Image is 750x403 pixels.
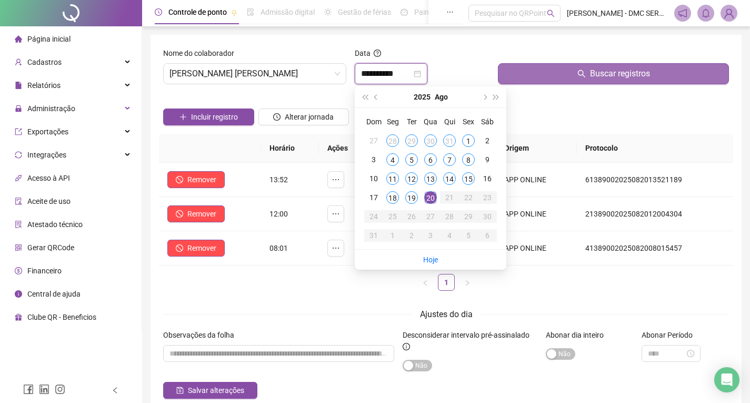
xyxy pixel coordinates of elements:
span: audit [15,198,22,205]
span: stop [176,176,183,183]
td: 2025-08-23 [478,188,497,207]
span: clock-circle [273,113,281,121]
li: 1 [438,274,455,291]
span: sun [324,8,332,16]
span: Cadastros [27,58,62,66]
div: 21 [443,191,456,204]
div: 29 [462,210,475,223]
div: 25 [386,210,399,223]
div: 24 [367,210,380,223]
span: JORGE LINCOLN VITORIO SANTOS [169,64,340,84]
span: export [15,128,22,135]
td: 2025-08-27 [421,207,440,226]
td: 2025-08-19 [402,188,421,207]
td: 2025-08-09 [478,150,497,169]
td: 2025-08-15 [459,169,478,188]
td: 2025-08-29 [459,207,478,226]
div: 23 [481,191,494,204]
td: 2025-09-06 [478,226,497,245]
div: 8 [462,153,475,166]
div: 3 [424,229,437,242]
div: 28 [386,134,399,147]
span: Acesso à API [27,174,70,182]
span: Central de ajuda [27,290,81,298]
td: 41389002025082008015457 [577,231,733,266]
span: Página inicial [27,35,71,43]
span: Integrações [27,151,66,159]
td: 2025-08-02 [478,131,497,150]
td: 2025-08-08 [459,150,478,169]
span: Remover [187,174,216,185]
img: 1622 [721,5,737,21]
div: 6 [424,153,437,166]
button: Incluir registro [163,109,254,125]
button: super-prev-year [359,86,371,107]
td: 2025-09-03 [421,226,440,245]
span: ellipsis [446,8,454,16]
td: 2025-08-04 [383,150,402,169]
span: search [547,9,555,17]
span: facebook [23,384,34,395]
td: 2025-08-03 [364,150,383,169]
label: Nome do colaborador [163,47,241,59]
td: 2025-08-21 [440,188,459,207]
td: 2025-08-24 [364,207,383,226]
div: 18 [386,191,399,204]
span: Atestado técnico [27,220,83,229]
span: Ajustes do dia [420,309,473,319]
span: bell [701,8,711,18]
span: clock-circle [155,8,162,16]
div: 20 [424,191,437,204]
span: left [112,387,119,394]
span: Clube QR - Beneficios [27,313,96,321]
td: APP ONLINE [496,197,577,231]
span: Administração [27,104,75,113]
span: ellipsis [332,244,340,252]
button: next-year [478,86,490,107]
td: 2025-08-01 [459,131,478,150]
span: 12:00 [269,210,288,218]
span: Gerar QRCode [27,243,74,252]
span: user-add [15,58,22,66]
td: 2025-09-05 [459,226,478,245]
button: Remover [167,205,225,222]
td: 2025-09-04 [440,226,459,245]
div: 5 [405,153,418,166]
span: Exportações [27,127,68,136]
td: 2025-08-06 [421,150,440,169]
button: prev-year [371,86,382,107]
th: Qui [440,112,459,131]
td: 2025-08-12 [402,169,421,188]
span: [PERSON_NAME] - DMC SERVICOS DE INFORMATICA LTDA [567,7,668,19]
span: notification [678,8,687,18]
th: Protocolo [577,134,733,163]
td: APP ONLINE [496,231,577,266]
div: 11 [386,172,399,185]
th: Sáb [478,112,497,131]
span: stop [176,210,183,218]
div: 5 [462,229,475,242]
a: 1 [438,274,454,290]
span: home [15,35,22,43]
td: 2025-09-02 [402,226,421,245]
td: 61389002025082013521189 [577,163,733,197]
div: 6 [481,229,494,242]
button: super-next-year [491,86,502,107]
span: dashboard [401,8,408,16]
td: 2025-08-20 [421,188,440,207]
div: 13 [424,172,437,185]
td: APP ONLINE [496,163,577,197]
th: Origem [496,134,577,163]
span: gift [15,313,22,321]
button: Alterar jornada [258,109,349,125]
span: Buscar registros [590,67,650,80]
span: file [15,82,22,89]
td: 2025-07-30 [421,131,440,150]
button: Buscar registros [498,63,729,84]
div: 22 [462,191,475,204]
span: ellipsis [332,175,340,184]
div: 28 [443,210,456,223]
span: save [176,387,184,394]
span: left [422,280,428,286]
button: left [417,274,434,291]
